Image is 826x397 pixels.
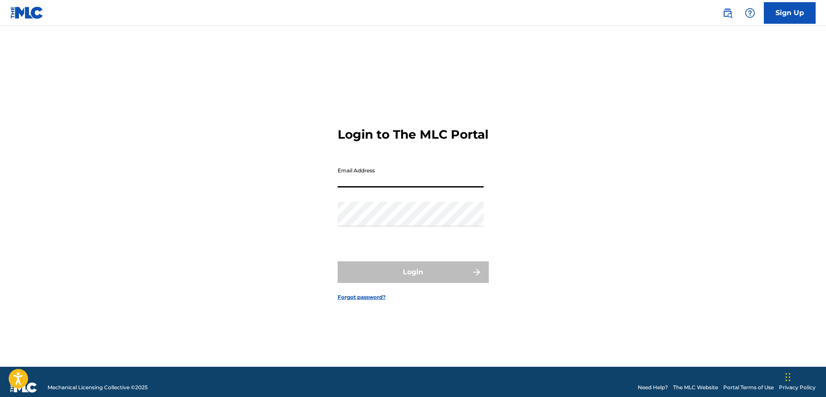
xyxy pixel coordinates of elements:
[783,356,826,397] iframe: Chat Widget
[47,384,148,391] span: Mechanical Licensing Collective © 2025
[723,384,774,391] a: Portal Terms of Use
[338,293,386,301] a: Forgot password?
[10,6,44,19] img: MLC Logo
[638,384,668,391] a: Need Help?
[673,384,718,391] a: The MLC Website
[741,4,759,22] div: Help
[722,8,733,18] img: search
[745,8,755,18] img: help
[10,382,37,393] img: logo
[764,2,816,24] a: Sign Up
[785,364,791,390] div: Drag
[779,384,816,391] a: Privacy Policy
[338,127,488,142] h3: Login to The MLC Portal
[719,4,736,22] a: Public Search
